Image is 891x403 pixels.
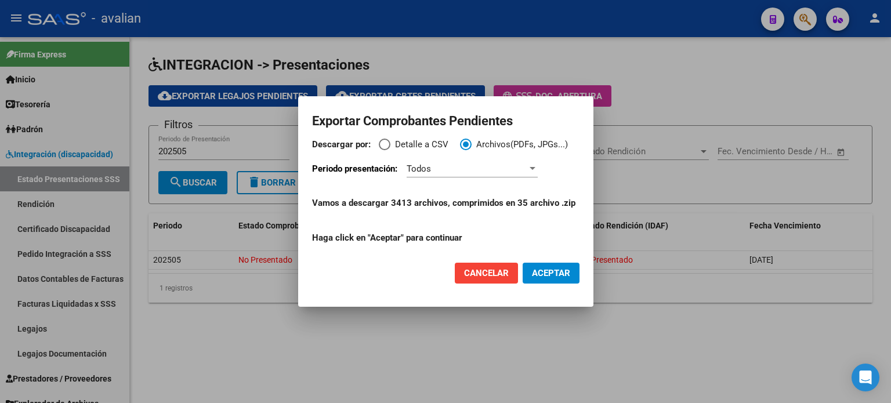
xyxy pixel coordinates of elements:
[390,138,448,151] span: Detalle a CSV
[312,138,579,157] mat-radio-group: Descargar por:
[312,110,579,132] h2: Exportar Comprobantes Pendientes
[312,139,371,150] strong: Descargar por:
[455,263,518,284] button: Cancelar
[532,268,570,278] span: ACEPTAR
[312,197,579,245] p: Haga click en "Aceptar" para continuar
[407,164,431,174] span: Todos
[464,268,509,278] span: Cancelar
[312,197,579,210] p: Vamos a descargar 3413 archivos, comprimidos en 35 archivo .zip
[523,263,579,284] button: ACEPTAR
[852,364,879,391] div: Open Intercom Messenger
[312,164,397,174] span: Periodo presentación:
[472,138,568,151] span: Archivos(PDFs, JPGs...)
